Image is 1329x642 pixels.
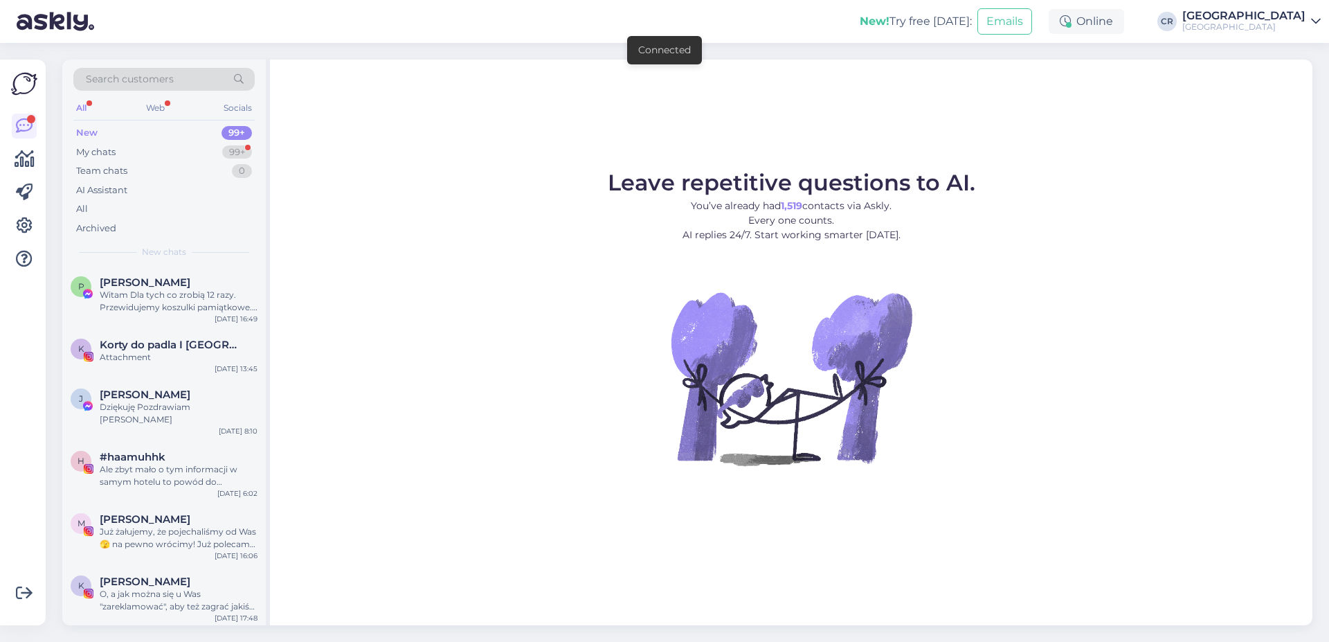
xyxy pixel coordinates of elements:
div: Web [143,99,168,117]
span: Korty do padla I Szczecin [100,339,244,351]
p: You’ve already had contacts via Askly. Every one counts. AI replies 24/7. Start working smarter [... [608,199,975,242]
span: Monika Adamczak-Malinowska [100,513,190,526]
b: 1,519 [781,199,802,212]
span: Jacek Dubicki [100,389,190,401]
span: New chats [142,246,186,258]
span: Leave repetitive questions to AI. [608,169,975,196]
b: New! [860,15,889,28]
img: No Chat active [667,253,916,503]
div: All [73,99,89,117]
span: M [78,518,85,528]
div: All [76,202,88,216]
div: New [76,126,98,140]
div: Team chats [76,164,127,178]
div: [DATE] 17:48 [215,613,257,623]
div: Witam Dla tych co zrobią 12 razy. Przewidujemy koszulki pamiątkowe. Ale potrzeba 1700zl na nie wi... [100,289,257,314]
div: Try free [DATE]: [860,13,972,30]
span: Search customers [86,72,174,87]
span: J [79,393,83,404]
div: CR [1157,12,1177,31]
div: [DATE] 6:02 [217,488,257,499]
span: K [78,580,84,591]
div: O, a jak można się u Was "zareklamować", aby też zagrać jakiś klimatyczny koncercik?😎 [100,588,257,613]
div: AI Assistant [76,184,127,197]
div: 99+ [221,126,252,140]
img: Askly Logo [11,71,37,97]
span: h [78,456,84,466]
span: Karolina Wołczyńska [100,576,190,588]
div: 99+ [222,145,252,159]
div: [DATE] 13:45 [215,364,257,374]
div: Connected [638,43,691,57]
div: My chats [76,145,116,159]
a: [GEOGRAPHIC_DATA][GEOGRAPHIC_DATA] [1182,10,1321,33]
div: Attachment [100,351,257,364]
div: [DATE] 16:49 [215,314,257,324]
span: K [78,344,84,354]
div: [DATE] 8:10 [219,426,257,436]
div: Ale zbyt mało o tym informacji w samym hotelu to powód do chwalenia się 😄 [100,463,257,488]
div: [GEOGRAPHIC_DATA] [1182,10,1305,21]
span: #haamuhhk [100,451,165,463]
div: 0 [232,164,252,178]
div: Już żałujemy, że pojechaliśmy od Was 🫣 na pewno wrócimy! Już polecamy znajomym i rodzinie to miej... [100,526,257,551]
div: Online [1049,9,1124,34]
span: Paweł Tcho [100,276,190,289]
div: [DATE] 16:06 [215,551,257,561]
div: [GEOGRAPHIC_DATA] [1182,21,1305,33]
button: Emails [977,8,1032,35]
span: P [78,281,84,292]
div: Socials [221,99,255,117]
div: Archived [76,222,116,235]
div: Dziękuję Pozdrawiam [PERSON_NAME] [100,401,257,426]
